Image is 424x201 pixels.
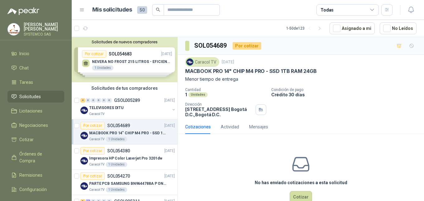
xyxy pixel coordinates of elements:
p: TELEVISORES DITU [89,105,123,111]
p: Impresora HP Color Laserjet Pro 3201dw [89,156,162,161]
p: [DATE] [222,59,234,65]
span: Inicio [19,50,29,57]
a: Remisiones [7,169,64,181]
div: Caracol TV [185,57,219,67]
div: Solicitudes de nuevos compradoresPor cotizarSOL054683[DATE] NEVERA NO FROST 215 LITROS - EFICIENC... [72,37,177,82]
a: Licitaciones [7,105,64,117]
img: Company Logo [8,23,20,35]
a: Tareas [7,76,64,88]
img: Logo peakr [7,7,39,15]
div: 0 [107,98,112,103]
p: Crédito 30 días [271,92,422,97]
a: Negociaciones [7,119,64,131]
p: MACBOOK PRO 14" CHIP M4 PRO - SSD 1TB RAM 24GB [89,130,167,136]
p: MACBOOK PRO 14" CHIP M4 PRO - SSD 1TB RAM 24GB [185,68,317,74]
div: Solicitudes de tus compradores [72,82,177,94]
p: PARTE PCB SAMSUNG BN9644788A P ONECONNE [89,181,167,187]
div: 1 Unidades [106,187,127,192]
span: Órdenes de Compra [19,151,58,164]
a: Cotizar [7,134,64,146]
div: Por cotizar [80,122,105,129]
h1: Mis solicitudes [92,5,132,14]
button: No Leídos [380,22,417,34]
p: SOL054270 [107,174,130,178]
p: Caracol TV [89,162,104,167]
div: 0 [96,98,101,103]
a: Inicio [7,48,64,60]
span: Negociaciones [19,122,48,129]
span: Remisiones [19,172,42,179]
p: GSOL005289 [114,98,140,103]
a: 4 0 0 0 0 0 GSOL005289[DATE] Company LogoTELEVISORES DITUCaracol TV [80,97,176,117]
img: Company Logo [80,132,88,139]
h3: No has enviado cotizaciones a esta solicitud [255,179,347,186]
div: Por cotizar [80,147,105,155]
p: Dirección [185,102,253,107]
span: search [156,7,160,12]
p: Menor tiempo de entrega [185,76,417,83]
p: SOL054689 [107,123,130,128]
div: Todas [320,7,334,13]
span: Tareas [19,79,33,86]
a: Solicitudes [7,91,64,103]
div: Mensajes [249,123,268,130]
span: Chat [19,65,29,71]
button: Solicitudes de nuevos compradores [74,40,175,44]
p: [STREET_ADDRESS] Bogotá D.C. , Bogotá D.C. [185,107,253,117]
div: Cotizaciones [185,123,211,130]
span: 50 [137,6,147,14]
p: Caracol TV [89,112,104,117]
div: Actividad [221,123,239,130]
div: Unidades [188,92,208,97]
img: Company Logo [80,107,88,114]
p: [DATE] [164,98,175,103]
div: 1 - 50 de 123 [286,23,325,33]
p: [DATE] [164,123,175,129]
p: SYSTEMCO SAS [24,32,64,36]
p: Condición de pago [271,88,422,92]
p: 1 [185,92,187,97]
img: Company Logo [186,59,193,65]
span: Solicitudes [19,93,41,100]
div: 4 [80,98,85,103]
span: Cotizar [19,136,34,143]
button: Asignado a mi [330,22,375,34]
div: 1 Unidades [106,162,127,167]
p: Caracol TV [89,187,104,192]
span: Licitaciones [19,108,42,114]
div: 0 [102,98,106,103]
img: Company Logo [80,182,88,190]
div: 1 Unidades [106,137,127,142]
div: 0 [91,98,96,103]
a: Por cotizarSOL054270[DATE] Company LogoPARTE PCB SAMSUNG BN9644788A P ONECONNECaracol TV1 Unidades [72,170,177,195]
a: Órdenes de Compra [7,148,64,167]
p: Caracol TV [89,137,104,142]
p: [DATE] [164,173,175,179]
a: Configuración [7,184,64,195]
h3: SOL054689 [194,41,228,50]
p: SOL054380 [107,149,130,153]
p: [PERSON_NAME] [PERSON_NAME] [24,22,64,31]
a: Por cotizarSOL054380[DATE] Company LogoImpresora HP Color Laserjet Pro 3201dwCaracol TV1 Unidades [72,145,177,170]
p: [DATE] [164,148,175,154]
span: Configuración [19,186,47,193]
a: Por cotizarSOL054689[DATE] Company LogoMACBOOK PRO 14" CHIP M4 PRO - SSD 1TB RAM 24GBCaracol TV1 ... [72,119,177,145]
p: Cantidad [185,88,266,92]
div: 0 [86,98,90,103]
img: Company Logo [80,157,88,165]
div: Por cotizar [80,172,105,180]
a: Chat [7,62,64,74]
div: Por cotizar [233,42,261,50]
